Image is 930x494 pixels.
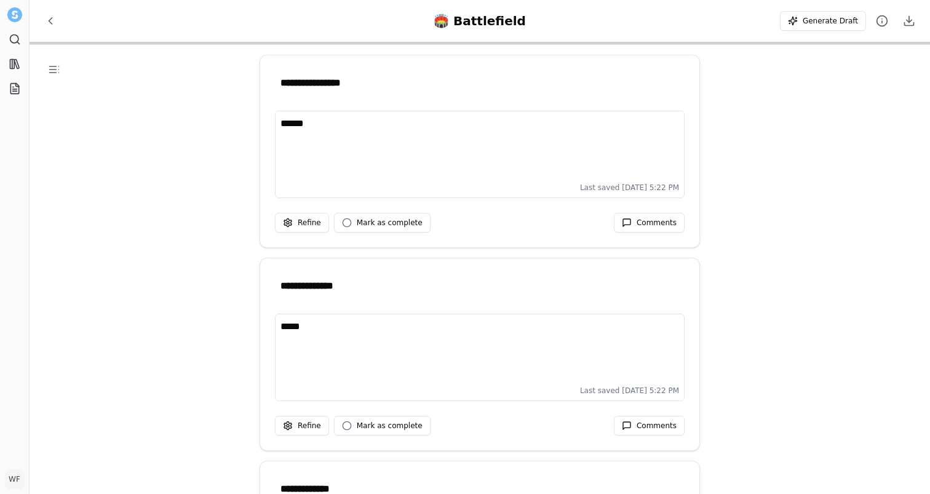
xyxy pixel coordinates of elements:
[780,11,866,31] button: Generate Draft
[5,79,25,98] a: Projects
[334,213,431,233] button: Mark as complete
[637,218,677,228] span: Comments
[275,416,329,436] button: Refine
[5,30,25,49] a: Search
[275,213,329,233] button: Refine
[334,416,431,436] button: Mark as complete
[434,12,526,30] div: 🏟 Battlefield
[298,218,321,228] span: Refine
[614,416,685,436] button: Comments
[357,218,423,228] span: Mark as complete
[5,469,25,489] button: WF
[5,54,25,74] a: Library
[803,16,858,26] span: Generate Draft
[871,10,893,32] button: Project details
[614,213,685,233] button: Comments
[580,183,679,193] span: Last saved [DATE] 5:22 PM
[580,386,679,396] span: Last saved [DATE] 5:22 PM
[357,421,423,431] span: Mark as complete
[39,10,62,32] button: Back to Projects
[298,421,321,431] span: Refine
[5,5,25,25] button: Settle
[637,421,677,431] span: Comments
[7,7,22,22] img: Settle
